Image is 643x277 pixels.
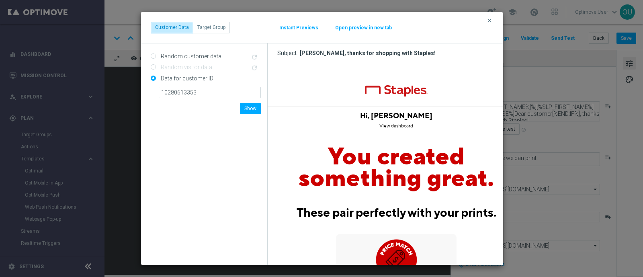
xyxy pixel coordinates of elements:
i: clear [486,17,493,24]
p: You created something great. [8,83,249,127]
label: Random customer data [159,53,221,60]
img: recommendation.png [88,164,169,165]
button: Show [240,103,261,114]
img: recommendation.png [88,163,169,164]
button: Target Group [193,22,230,33]
label: Data for customer ID: [159,75,215,82]
label: Random visitor data [159,64,212,71]
input: Enter ID [159,87,261,98]
div: ... [151,22,230,33]
div: [PERSON_NAME], thanks for shopping with Staples! [300,49,436,57]
button: Instant Previews [279,25,319,31]
button: clear [486,17,495,24]
a: View dashboard [112,60,145,66]
button: Open preview in new tab [335,25,392,31]
p: These pair perfectly with your prints. [4,143,253,157]
button: Customer Data [151,22,193,33]
img: Staples [97,22,160,33]
span: Subject: [277,49,300,57]
img: recommendation.png [88,165,169,166]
